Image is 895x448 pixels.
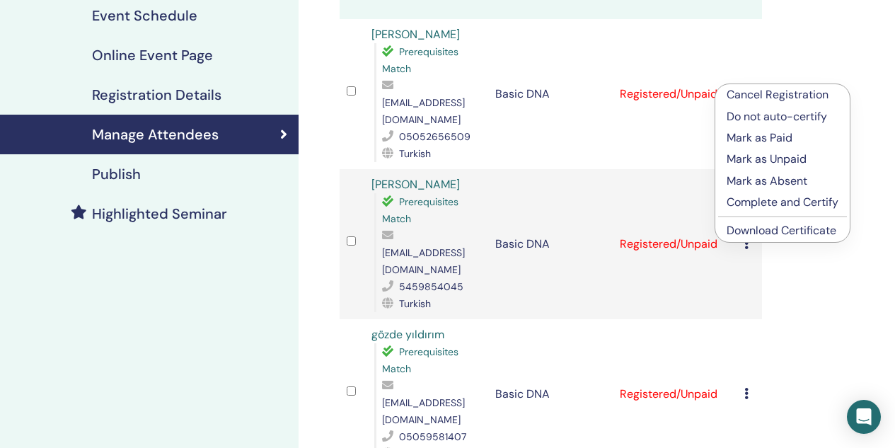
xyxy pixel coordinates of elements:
[92,126,219,143] h4: Manage Attendees
[727,86,838,103] p: Cancel Registration
[399,280,463,293] span: 5459854045
[399,430,466,443] span: 05059581407
[727,223,836,238] a: Download Certificate
[92,86,221,103] h4: Registration Details
[847,400,881,434] div: Open Intercom Messenger
[727,194,838,211] p: Complete and Certify
[399,130,470,143] span: 05052656509
[92,166,141,183] h4: Publish
[727,130,838,147] p: Mark as Paid
[92,205,227,222] h4: Highlighted Seminar
[382,246,465,276] span: [EMAIL_ADDRESS][DOMAIN_NAME]
[371,177,460,192] a: [PERSON_NAME]
[727,173,838,190] p: Mark as Absent
[727,108,838,125] p: Do not auto-certify
[371,27,460,42] a: [PERSON_NAME]
[92,47,213,64] h4: Online Event Page
[382,345,458,375] span: Prerequisites Match
[371,327,444,342] a: gözde yıldırım
[488,169,613,319] td: Basic DNA
[727,151,838,168] p: Mark as Unpaid
[382,96,465,126] span: [EMAIL_ADDRESS][DOMAIN_NAME]
[488,19,613,169] td: Basic DNA
[399,297,431,310] span: Turkish
[399,147,431,160] span: Turkish
[92,7,197,24] h4: Event Schedule
[382,45,458,75] span: Prerequisites Match
[382,396,465,426] span: [EMAIL_ADDRESS][DOMAIN_NAME]
[382,195,458,225] span: Prerequisites Match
